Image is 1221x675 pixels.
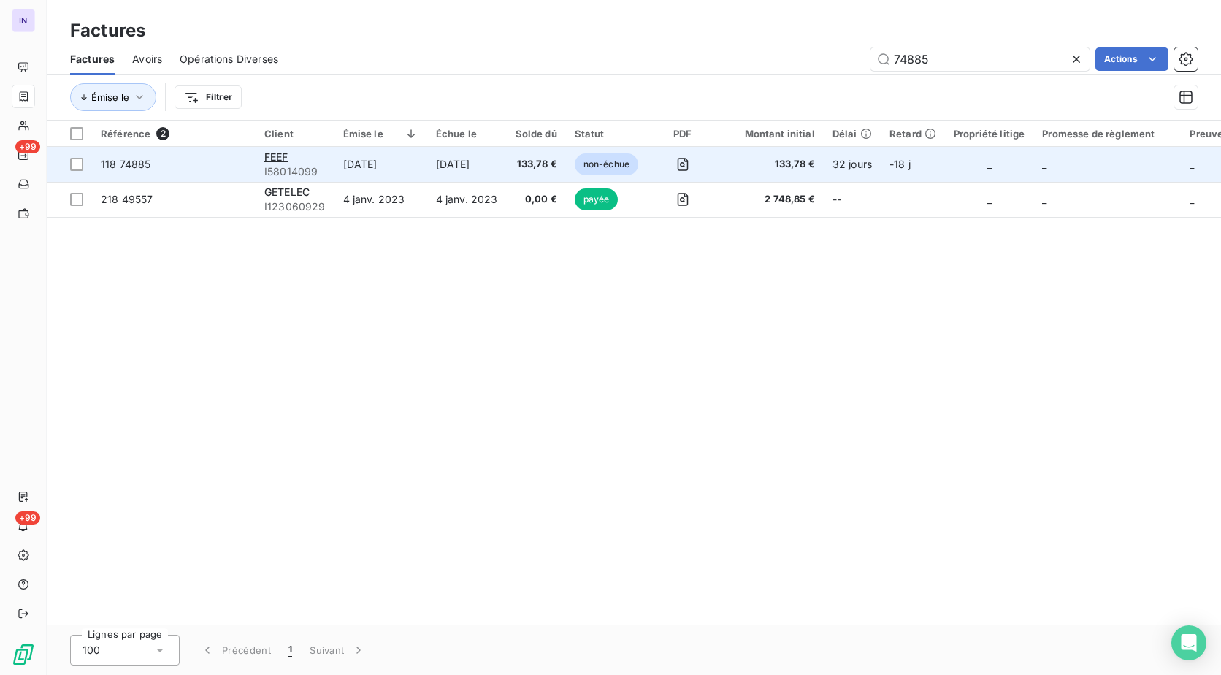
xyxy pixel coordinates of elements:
button: Émise le [70,83,156,111]
span: +99 [15,140,40,153]
span: Référence [101,128,150,140]
span: 133,78 € [727,157,815,172]
span: non-échue [575,153,638,175]
span: FEEF [264,150,288,163]
td: -- [824,182,881,217]
button: Actions [1095,47,1168,71]
span: -18 j [889,158,911,170]
span: 133,78 € [516,157,557,172]
td: [DATE] [427,147,507,182]
span: payée [575,188,619,210]
div: Open Intercom Messenger [1171,625,1206,660]
div: Retard [889,128,936,140]
span: 100 [83,643,100,657]
button: Suivant [301,635,375,666]
div: Échue le [436,128,498,140]
span: _ [1042,158,1046,170]
span: 1 [288,643,292,657]
td: [DATE] [334,147,427,182]
div: Solde dû [516,128,557,140]
span: I123060929 [264,199,326,214]
td: 4 janv. 2023 [427,182,507,217]
h3: Factures [70,18,145,44]
div: Promesse de règlement [1042,128,1172,140]
div: Propriété litige [954,128,1025,140]
img: Logo LeanPay [12,643,35,666]
div: Montant initial [727,128,815,140]
div: Statut [575,128,638,140]
span: GETELEC [264,186,310,198]
div: PDF [656,128,709,140]
span: I58014099 [264,164,326,179]
span: +99 [15,511,40,525]
span: Avoirs [132,52,162,66]
td: 4 janv. 2023 [334,182,427,217]
div: Client [264,128,326,140]
span: _ [987,158,992,170]
span: 218 49557 [101,193,153,205]
input: Rechercher [870,47,1090,71]
span: 2 748,85 € [727,192,815,207]
button: Précédent [191,635,280,666]
span: 0,00 € [516,192,557,207]
span: Émise le [91,91,129,103]
span: _ [1190,158,1194,170]
button: Filtrer [175,85,242,109]
span: 2 [156,127,169,140]
div: Émise le [343,128,418,140]
td: 32 jours [824,147,881,182]
span: Opérations Diverses [180,52,278,66]
span: Factures [70,52,115,66]
button: 1 [280,635,301,666]
span: _ [1190,193,1194,205]
span: _ [987,193,992,205]
span: 118 74885 [101,158,150,170]
div: Délai [832,128,872,140]
span: _ [1042,193,1046,205]
div: IN [12,9,35,32]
